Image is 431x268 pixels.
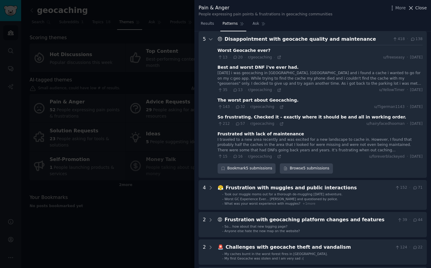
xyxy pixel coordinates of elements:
span: r/geocaching [250,121,274,126]
div: - [222,224,223,229]
span: Results [201,21,214,27]
span: 39 [397,217,407,223]
span: 143 [218,104,230,110]
div: Disappointment with geocache quality and maintenance [225,36,390,43]
span: 44 [413,217,423,223]
div: The worst part about Geocaching. [218,97,299,103]
span: · [247,122,248,126]
span: 124 [395,245,407,250]
div: - [222,256,223,260]
span: 13 [233,87,243,93]
div: Pain & Anger [199,4,332,12]
div: - [222,252,223,256]
span: 😞 [218,36,222,42]
div: 2 [203,244,206,260]
span: 🚨 [218,244,224,250]
span: r/geocaching [248,88,272,92]
div: - [222,197,223,201]
span: · [274,88,275,92]
span: r/geocaching [248,55,272,59]
span: · [409,185,410,191]
div: Bookmark 5 submissions [218,163,276,174]
span: r/geocaching [250,105,274,109]
span: So... how about that new logging page? [225,225,288,228]
div: - [222,229,223,233]
span: · [407,36,408,42]
span: 20 [233,55,243,60]
span: · [407,121,408,127]
a: Ask [251,19,268,31]
div: 5 [203,36,206,174]
div: [DATE] i was geocaching in [GEOGRAPHIC_DATA], [GEOGRAPHIC_DATA] and i found a cache i wanted to g... [218,71,423,87]
span: · [407,55,408,60]
span: [DATE] [410,104,423,110]
div: So frustrating. Checked it - exactly where it should be and all in working order. [218,114,406,120]
span: · [247,105,248,109]
span: · [407,104,408,110]
span: Ask [253,21,259,27]
span: 35 [218,87,228,93]
span: 418 [392,36,405,42]
span: 71 [413,185,423,191]
span: Worst GC Experience Ever... [PERSON_NAME] and questioned by police. [225,197,338,201]
span: Anyone else hate the new map on the website? [225,229,300,233]
span: · [230,88,231,92]
span: 152 [395,185,407,191]
span: u/freeseasy [383,55,405,60]
span: 138 [410,36,423,42]
span: My caches burnt in the worst forest fires in [GEOGRAPHIC_DATA]. [225,252,328,256]
span: Patterns [222,21,238,27]
button: More [389,5,406,11]
span: · [407,154,408,159]
span: [DATE] [410,55,423,60]
span: · [276,122,277,126]
a: Results [199,19,216,31]
span: 32 [235,104,245,110]
span: 22 [413,245,423,250]
span: r/geocaching [248,154,272,159]
div: Best and worst DNF i've ever had. [218,64,299,71]
span: u/YellowTimer [379,87,405,93]
span: [DATE] [410,87,423,93]
div: - [222,201,223,206]
span: u/Tigerman1143 [374,104,405,110]
span: · [274,154,275,159]
span: · [409,217,410,223]
span: 57 [235,121,245,127]
div: 4 [203,184,206,206]
span: 😡 [218,217,222,222]
span: 16 [233,154,243,159]
span: · [409,245,410,250]
span: · [274,55,275,59]
button: Bookmark5 submissions [218,163,276,174]
div: Challenges with geocache theft and vandalism [226,244,393,251]
a: Browse5 submissions [280,163,333,174]
span: · [407,87,408,93]
button: Close [408,5,427,11]
div: People expressing pain points & frustrations in geocaching communities [199,12,332,17]
div: Worst Geocache ever? [218,47,271,54]
span: · [276,105,277,109]
span: Took our muggle moms out for a thorough de-muggling [DATE] adventure. [225,192,343,196]
div: I traveled to a new area recently and was excited for a new landscape to cache in. However, I fou... [218,137,423,153]
div: Frustration with geocaching platform changes and features [225,216,395,224]
a: Patterns [220,19,246,31]
span: u/hairyfacedhooman [366,121,405,127]
span: 15 [218,154,228,159]
span: [DATE] [410,121,423,127]
span: u/foreverblackeyed [369,154,405,159]
span: · [230,154,231,159]
span: [DATE] [410,154,423,159]
span: Close [415,5,427,11]
span: More [395,5,406,11]
span: What was your worst experience with muggles? [225,202,301,205]
span: + 1 more [302,202,315,205]
div: Frustrated with lack of maintenance [218,131,304,137]
div: - [222,192,223,196]
div: Frustration with muggles and public interactions [226,184,393,192]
